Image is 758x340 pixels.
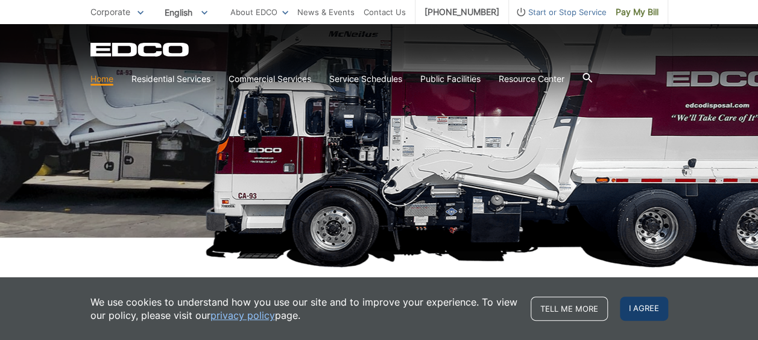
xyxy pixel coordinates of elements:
span: I agree [620,297,668,321]
a: Residential Services [131,72,210,86]
a: EDCD logo. Return to the homepage. [90,42,191,57]
span: Corporate [90,7,130,17]
a: About EDCO [230,5,288,19]
a: Home [90,72,113,86]
span: English [156,2,216,22]
p: We use cookies to understand how you use our site and to improve your experience. To view our pol... [90,295,519,322]
span: Pay My Bill [616,5,659,19]
a: Service Schedules [329,72,402,86]
a: Commercial Services [229,72,311,86]
a: News & Events [297,5,355,19]
a: Resource Center [499,72,564,86]
a: Contact Us [364,5,406,19]
a: Tell me more [531,297,608,321]
a: Public Facilities [420,72,481,86]
a: privacy policy [210,309,275,322]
